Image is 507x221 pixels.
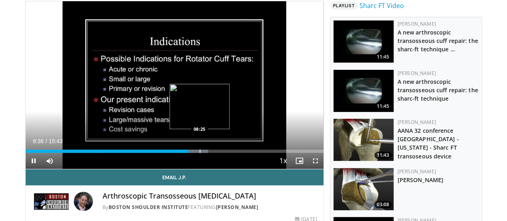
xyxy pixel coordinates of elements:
[374,53,392,61] span: 11:45
[398,127,459,160] a: AANA 32 conference [GEOGRAPHIC_DATA] - [US_STATE] - Sharc FT transoseous device
[398,78,478,102] a: A new arthroscopic transosseous cuff repair: the sharc-ft technique
[398,168,436,175] a: [PERSON_NAME]
[333,20,394,63] a: 11:45
[46,138,47,144] span: /
[74,192,93,211] img: Avatar
[42,153,58,169] button: Mute
[48,138,63,144] span: 15:43
[275,153,291,169] button: Playback Rate
[170,84,230,129] img: image.jpeg
[333,70,394,112] img: 9nZFQMepuQiumqNn4xMDoxOjBrO-I4W8_1.150x105_q85_crop-smart_upscale.jpg
[398,119,436,126] a: [PERSON_NAME]
[32,192,71,211] img: Boston Shoulder Institute
[398,20,436,27] a: [PERSON_NAME]
[26,169,323,185] a: Email J.P.
[216,204,259,211] a: [PERSON_NAME]
[333,70,394,112] a: 11:45
[360,1,404,10] a: Sharc FT Video
[26,153,42,169] button: Pause
[333,168,394,210] a: 03:08
[33,138,44,144] span: 8:36
[398,28,478,53] a: A new arthroscopic transosseous cuff repair: the sharc-ft technique …
[333,20,394,63] img: 9nZFQMepuQiumqNn4xMDoxOjBrO-I4W8.150x105_q85_crop-smart_upscale.jpg
[291,153,307,169] button: Enable picture-in-picture mode
[333,119,394,161] a: 11:43
[307,153,323,169] button: Fullscreen
[26,1,323,169] video-js: Video Player
[103,192,317,201] h4: Arthroscopic Transosseous [MEDICAL_DATA]
[103,204,317,211] div: By FEATURING
[109,204,188,211] a: Boston Shoulder Institute
[374,103,392,110] span: 11:45
[398,70,436,77] a: [PERSON_NAME]
[330,2,358,10] span: Playlist
[374,201,392,208] span: 03:08
[398,176,443,184] a: [PERSON_NAME]
[333,168,394,210] img: MGngRNnbuHoiqTJH4xMDoxOjA4MTsiGN.150x105_q85_crop-smart_upscale.jpg
[374,152,392,159] span: 11:43
[26,150,323,153] div: Progress Bar
[333,119,394,161] img: 9nZFQMepuQiumqNn4xMDoxOjA4MTsiGN_2.150x105_q85_crop-smart_upscale.jpg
